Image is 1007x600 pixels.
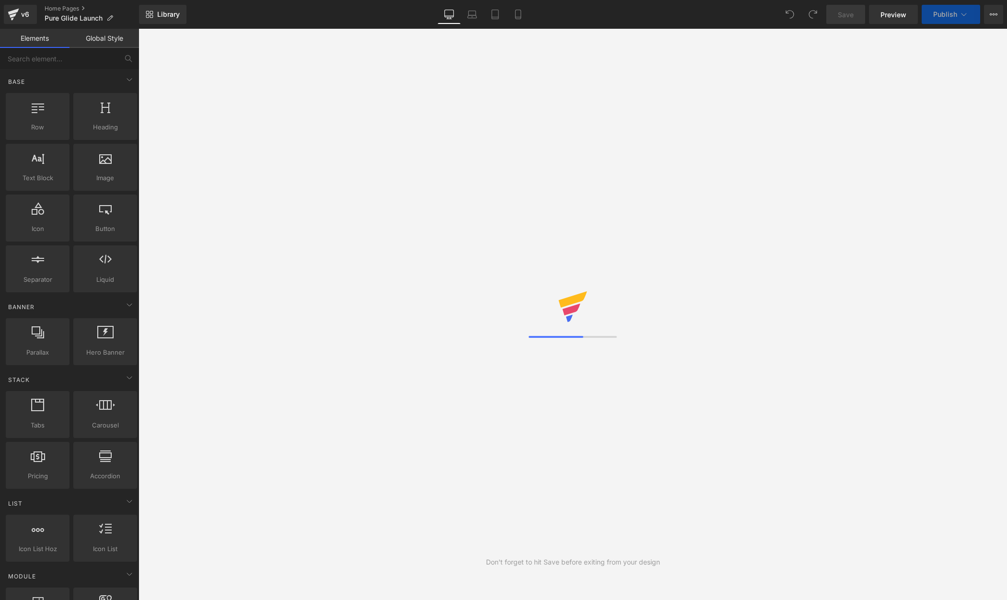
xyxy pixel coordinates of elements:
[76,544,134,554] span: Icon List
[486,557,660,567] div: Don't forget to hit Save before exiting from your design
[4,5,37,24] a: v6
[984,5,1003,24] button: More
[157,10,180,19] span: Library
[507,5,530,24] a: Mobile
[7,77,26,86] span: Base
[461,5,484,24] a: Laptop
[438,5,461,24] a: Desktop
[9,224,67,234] span: Icon
[9,420,67,430] span: Tabs
[76,347,134,358] span: Hero Banner
[76,420,134,430] span: Carousel
[76,173,134,183] span: Image
[838,10,854,20] span: Save
[9,471,67,481] span: Pricing
[76,224,134,234] span: Button
[922,5,980,24] button: Publish
[76,471,134,481] span: Accordion
[19,8,31,21] div: v6
[45,14,103,22] span: Pure Glide Launch
[7,375,31,384] span: Stack
[803,5,822,24] button: Redo
[9,275,67,285] span: Separator
[7,499,23,508] span: List
[880,10,906,20] span: Preview
[933,11,957,18] span: Publish
[76,122,134,132] span: Heading
[69,29,139,48] a: Global Style
[7,572,37,581] span: Module
[7,302,35,312] span: Banner
[9,544,67,554] span: Icon List Hoz
[869,5,918,24] a: Preview
[484,5,507,24] a: Tablet
[9,347,67,358] span: Parallax
[9,122,67,132] span: Row
[9,173,67,183] span: Text Block
[139,5,186,24] a: New Library
[780,5,799,24] button: Undo
[76,275,134,285] span: Liquid
[45,5,139,12] a: Home Pages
